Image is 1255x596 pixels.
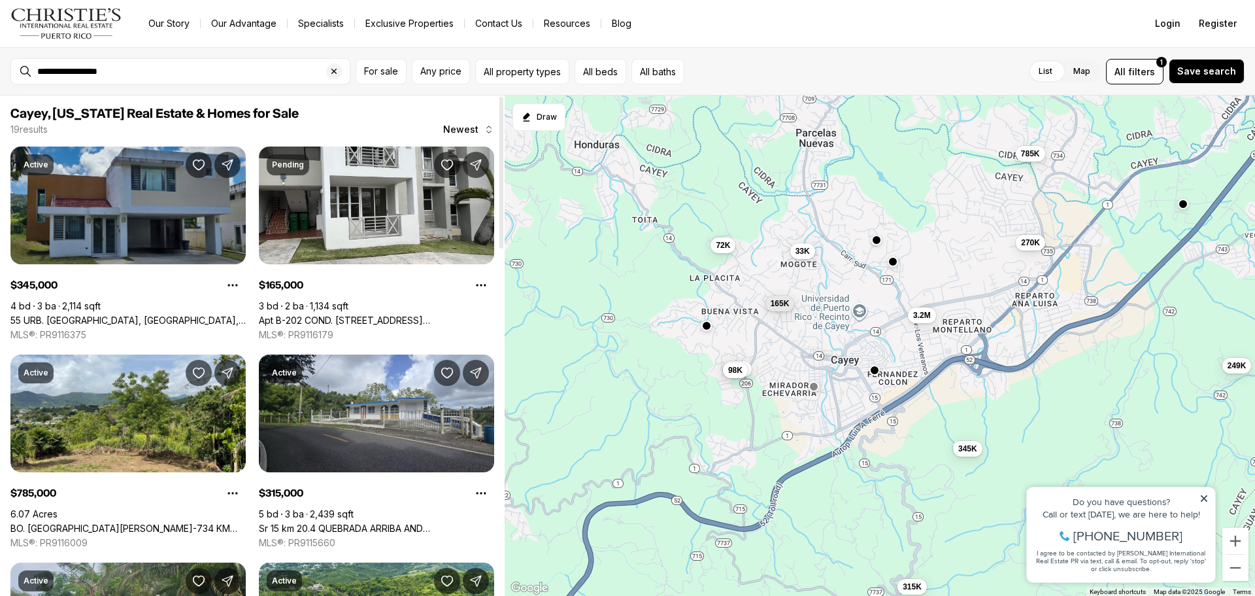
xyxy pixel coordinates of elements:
[533,14,601,33] a: Resources
[1063,60,1101,83] label: Map
[214,568,241,594] button: Share Property
[711,237,735,253] button: 72K
[434,568,460,594] button: Save Property: calle 14 km 68.5 SECTOR EL QUENEPO BO TOITA
[435,116,502,143] button: Newest
[214,152,241,178] button: Share Property
[54,61,163,75] span: [PHONE_NUMBER]
[259,315,494,326] a: Apt B-202 COND. CHALETS DE SAN MARTIN #B-202, CAYEY PR, 00736
[1169,59,1245,84] button: Save search
[138,14,200,33] a: Our Story
[953,441,982,457] button: 345K
[186,360,212,386] button: Save Property: BO. ARENAS CARR PR-734 KM 6.3
[10,523,246,535] a: BO. ARENAS CARR PR-734 KM 6.3, CIDRA PR, 00739
[1021,237,1040,248] span: 270K
[723,361,752,377] button: 140K
[1199,18,1237,29] span: Register
[765,296,795,311] button: 165K
[10,107,299,120] span: Cayey, [US_STATE] Real Estate & Homes for Sale
[14,29,189,39] div: Do you have questions?
[463,568,489,594] button: Share Property
[903,582,922,592] span: 315K
[10,8,122,39] img: logo
[913,310,931,321] span: 3.2M
[220,272,246,298] button: Property options
[1155,18,1180,29] span: Login
[631,59,684,84] button: All baths
[443,124,478,135] span: Newest
[1021,149,1040,159] span: 785K
[434,152,460,178] button: Save Property: Apt B-202 COND. CHALETS DE SAN MARTIN #B-202
[186,568,212,594] button: Save Property: BO. TOITA SECTOR MOGOTE
[723,362,748,378] button: 98K
[512,103,565,131] button: Start drawing
[1222,358,1252,374] button: 249K
[1191,10,1245,37] button: Register
[716,240,730,251] span: 72K
[10,315,246,326] a: 55 URB. TERRA DEL MONTE, CAYEY PR, 00736
[259,523,494,535] a: Sr 15 km 20.4 QUEBRADA ARRIBA AND CULEBRAS DEBAJO, CAYEY PR, 00736
[24,576,48,586] p: Active
[601,14,642,33] a: Blog
[1160,57,1163,67] span: 1
[1233,588,1251,595] a: Terms (opens in new tab)
[201,14,287,33] a: Our Advantage
[908,307,936,323] button: 3.2M
[771,298,790,309] span: 165K
[288,14,354,33] a: Specialists
[434,360,460,386] button: Save Property: Sr 15 km 20.4 QUEBRADA ARRIBA AND CULEBRAS DEBAJO
[475,59,569,84] button: All property types
[1114,65,1126,79] span: All
[728,365,743,376] span: 98K
[468,272,494,298] button: Property options
[220,480,246,506] button: Property options
[1016,235,1045,251] button: 270K
[272,576,297,586] p: Active
[16,80,186,105] span: I agree to be contacted by [PERSON_NAME] International Real Estate PR via text, call & email. To ...
[364,66,398,77] span: For sale
[1222,555,1248,581] button: Zoom out
[575,59,626,84] button: All beds
[326,59,350,84] button: Clear search input
[1147,10,1188,37] button: Login
[10,124,48,135] p: 19 results
[468,480,494,506] button: Property options
[465,14,533,33] button: Contact Us
[186,152,212,178] button: Save Property: 55 URB. TERRA DEL MONTE
[355,14,464,33] a: Exclusive Properties
[420,66,461,77] span: Any price
[272,368,297,378] p: Active
[24,368,48,378] p: Active
[463,152,489,178] button: Share Property
[958,444,977,454] span: 345K
[272,160,304,170] p: Pending
[1106,59,1163,84] button: Allfilters1
[1228,360,1247,371] span: 249K
[897,579,927,595] button: 315K
[1016,146,1045,162] button: 785K
[412,59,470,84] button: Any price
[1028,60,1063,83] label: List
[463,360,489,386] button: Share Property
[214,360,241,386] button: Share Property
[14,42,189,51] div: Call or text [DATE], we are here to help!
[1154,588,1225,595] span: Map data ©2025 Google
[356,59,407,84] button: For sale
[1177,66,1236,77] span: Save search
[790,243,815,259] button: 33K
[1128,65,1155,79] span: filters
[1222,528,1248,554] button: Zoom in
[24,160,48,170] p: Active
[795,246,810,256] span: 33K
